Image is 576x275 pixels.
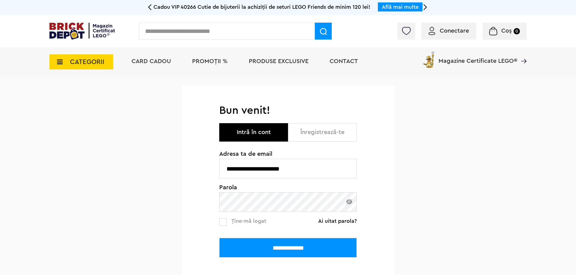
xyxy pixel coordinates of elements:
a: Card Cadou [131,58,171,64]
button: Înregistrează-te [288,123,357,142]
span: Ține-mă logat [231,218,266,224]
a: Află mai multe [382,4,419,10]
span: Cadou VIP 40266 Cutie de bijuterii la achiziții de seturi LEGO Friends de minim 120 lei! [153,4,370,10]
a: Ai uitat parola? [318,218,357,224]
a: Contact [330,58,358,64]
span: Parola [219,184,357,190]
span: Adresa ta de email [219,151,357,157]
a: Magazine Certificate LEGO® [517,50,527,56]
a: PROMOȚII % [192,58,228,64]
button: Intră în cont [219,123,288,142]
h1: Bun venit! [219,104,357,117]
span: Magazine Certificate LEGO® [438,50,517,64]
span: Coș [501,28,512,34]
a: Produse exclusive [249,58,309,64]
a: Conectare [429,28,469,34]
small: 0 [514,28,520,34]
span: CATEGORII [70,59,104,65]
span: Conectare [440,28,469,34]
